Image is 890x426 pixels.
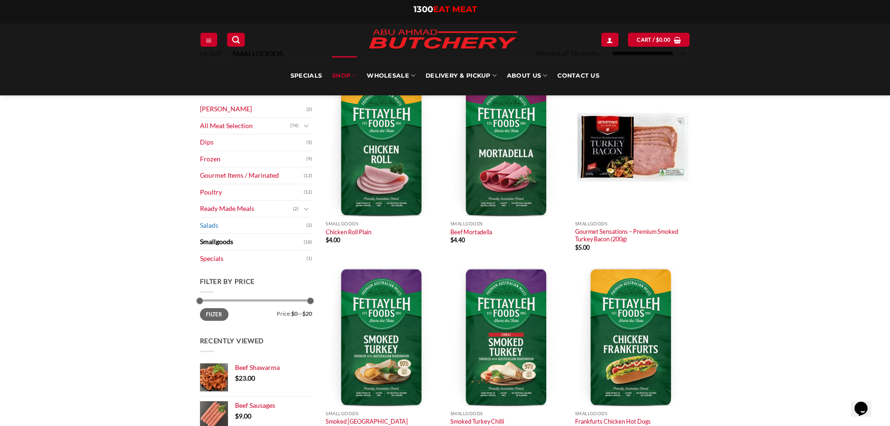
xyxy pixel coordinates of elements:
[302,310,312,317] span: $20
[200,234,304,250] a: Smallgoods
[361,23,525,56] img: Abu Ahmad Butchery
[413,4,477,14] a: 1300EAT MEAT
[200,217,306,234] a: Salads
[575,78,691,217] img: Gourmet Sensations – Premium Smoked Turkey Bacon (200g)
[326,236,340,244] bdi: 4.00
[200,308,312,317] div: Price: —
[326,228,371,236] a: Chicken Roll Plain
[450,236,465,244] bdi: 4.40
[200,337,264,345] span: Recently Viewed
[326,418,408,425] a: Smoked [GEOGRAPHIC_DATA]
[656,36,659,44] span: $
[326,268,441,406] img: Smoked Turkey
[450,236,454,244] span: $
[332,56,356,95] a: SHOP
[450,228,492,236] a: Beef Mortadella
[575,418,651,425] a: Frankfurts Chicken Hot Dogs
[450,268,566,406] img: Smoked Turkey Chilli
[637,36,670,44] span: Cart /
[575,244,578,251] span: $
[306,218,312,232] span: (2)
[507,56,547,95] a: About Us
[306,102,312,116] span: (2)
[235,374,239,382] span: $
[851,389,881,417] iframe: chat widget
[200,151,306,167] a: Frozen
[235,363,280,371] span: Beef Shawarma
[426,56,497,95] a: Delivery & Pickup
[235,412,251,420] bdi: 9.00
[235,401,275,409] span: Beef Sausages
[575,221,691,226] p: Smallgoods
[291,56,322,95] a: Specials
[200,308,228,321] button: Filter
[367,56,415,95] a: Wholesale
[304,185,312,199] span: (12)
[575,244,590,251] bdi: 5.00
[306,252,312,266] span: (1)
[326,221,441,226] p: Smallgoods
[200,167,304,184] a: Gourmet Items / Marinated
[200,184,304,201] a: Poultry
[575,268,691,406] img: Frankfurts Chicken Hot Dogs
[306,152,312,166] span: (9)
[291,310,298,317] span: $0
[235,412,239,420] span: $
[200,277,255,285] span: Filter by price
[235,374,255,382] bdi: 23.00
[304,169,312,183] span: (13)
[601,33,618,46] a: Login
[628,33,690,46] a: View cart
[433,4,477,14] span: EAT MEAT
[326,411,441,416] p: Smallgoods
[301,121,312,131] button: Toggle
[200,33,217,46] a: Menu
[227,33,245,46] a: Search
[200,251,306,267] a: Specials
[200,134,306,151] a: Dips
[200,101,306,117] a: [PERSON_NAME]
[326,78,441,217] img: Chicken Roll Plain
[656,36,671,43] bdi: 0.00
[450,221,566,226] p: Smallgoods
[304,235,312,249] span: (18)
[200,201,293,217] a: Ready Made Meals
[235,363,312,372] a: Beef Shawarma
[235,401,312,410] a: Beef Sausages
[557,56,599,95] a: Contact Us
[450,418,504,425] a: Smoked Turkey Chilli
[450,78,566,217] img: Beef Mortadella
[450,411,566,416] p: Smallgoods
[200,118,290,134] a: All Meat Selection
[290,119,299,133] span: (74)
[301,204,312,214] button: Toggle
[575,411,691,416] p: Smallgoods
[293,202,299,216] span: (2)
[413,4,433,14] span: 1300
[326,236,329,244] span: $
[306,136,312,150] span: (5)
[575,228,691,243] a: Gourmet Sensations – Premium Smoked Turkey Bacon (200g)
